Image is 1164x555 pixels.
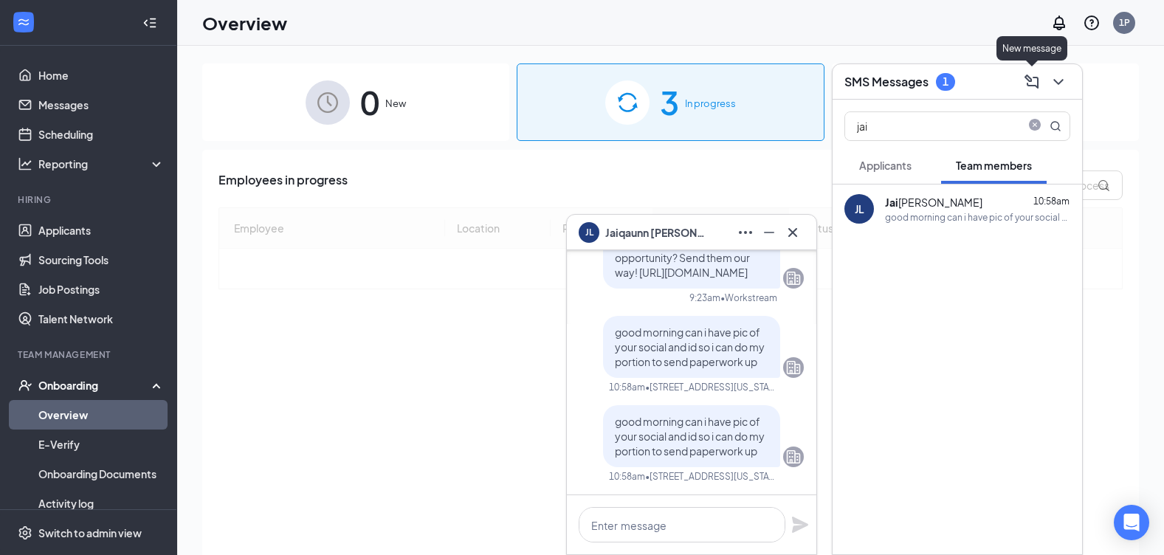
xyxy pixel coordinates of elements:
svg: Ellipses [737,224,754,241]
span: • [STREET_ADDRESS][US_STATE] [645,470,777,483]
div: 9:23am [689,292,720,304]
span: In progress [685,96,736,111]
a: Onboarding Documents [38,459,165,489]
svg: Plane [791,516,809,534]
span: Jaiqaunn [PERSON_NAME] [605,224,709,241]
button: ComposeMessage [1020,70,1044,94]
svg: ChevronDown [1050,73,1067,91]
h1: Overview [202,10,287,35]
a: Home [38,61,165,90]
span: close-circle [1026,119,1044,131]
svg: UserCheck [18,378,32,393]
svg: Cross [784,224,802,241]
button: Minimize [757,221,781,244]
span: Employees in progress [218,170,348,200]
span: Applicants [859,159,912,172]
svg: ComposeMessage [1023,73,1041,91]
button: Ellipses [734,221,757,244]
span: • Workstream [720,292,777,304]
div: Open Intercom Messenger [1114,505,1149,540]
svg: QuestionInfo [1083,14,1101,32]
svg: Company [785,269,802,287]
svg: WorkstreamLogo [16,15,31,30]
a: Messages [38,90,165,120]
button: ChevronDown [1047,70,1070,94]
a: Activity log [38,489,165,518]
a: Overview [38,400,165,430]
div: 10:58am [609,470,645,483]
svg: Minimize [760,224,778,241]
div: Onboarding [38,378,152,393]
div: Team Management [18,348,162,361]
input: Search team member [845,112,1020,140]
div: 1 [943,75,948,88]
span: • [STREET_ADDRESS][US_STATE] [645,381,777,393]
span: New [385,96,406,111]
a: Sourcing Tools [38,245,165,275]
span: good morning can i have pic of your social and id so i can do my portion to send paperwork up [615,325,765,368]
span: Team members [956,159,1032,172]
svg: Analysis [18,156,32,171]
h3: SMS Messages [844,74,929,90]
svg: Company [785,448,802,466]
div: New message [996,36,1067,61]
svg: MagnifyingGlass [1050,120,1061,132]
svg: Notifications [1050,14,1068,32]
div: Reporting [38,156,165,171]
span: 10:58am [1033,196,1070,207]
span: 0 [360,77,379,128]
div: [PERSON_NAME] [885,195,982,210]
div: Switch to admin view [38,525,142,540]
button: Cross [781,221,805,244]
a: Scheduling [38,120,165,149]
a: Job Postings [38,275,165,304]
div: 10:58am [609,381,645,393]
b: Jai [885,196,898,209]
svg: Collapse [142,15,157,30]
a: E-Verify [38,430,165,459]
div: Hiring [18,193,162,206]
svg: Settings [18,525,32,540]
svg: Company [785,359,802,376]
span: 3 [660,77,679,128]
a: Talent Network [38,304,165,334]
div: JL [855,201,864,216]
span: close-circle [1026,119,1044,134]
div: good morning can i have pic of your social and id so i can do my portion to send paperwork up [885,211,1070,224]
a: Applicants [38,216,165,245]
div: 1P [1119,16,1130,29]
span: good morning can i have pic of your social and id so i can do my portion to send paperwork up [615,415,765,458]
